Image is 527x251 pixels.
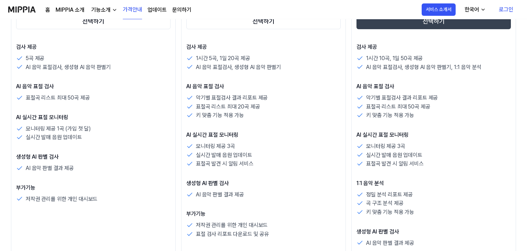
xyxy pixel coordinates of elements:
p: AI 음악 판별 결과 제공 [366,239,414,248]
p: AI 음악 표절검사, 생성형 AI 음악 판별기 [26,63,111,72]
p: 실시간 발매 음원 업데이트 [366,151,422,160]
a: 홈 [45,6,50,14]
button: 선택하기 [356,13,511,29]
p: 1시간 5곡, 1일 20곡 제공 [196,54,250,63]
button: 기능소개 [90,6,117,14]
p: 정밀 분석 리포트 제공 [366,190,413,199]
img: down [112,7,117,13]
p: AI 음악 표절 검사 [186,82,341,91]
button: 선택하기 [186,13,341,29]
p: 곡 구조 분석 제공 [366,199,403,208]
p: 부가기능 [186,210,341,218]
div: 기능소개 [90,6,112,14]
p: AI 음악 판별 결과 제공 [26,164,74,173]
p: 표절곡 리스트 최대 50곡 제공 [26,93,90,102]
p: AI 음악 표절검사, 생성형 AI 음악 판별기, 1:1 음악 분석 [366,63,481,72]
p: 5곡 제공 [26,54,44,63]
p: 표절곡 리스트 최대 20곡 제공 [196,102,260,111]
p: AI 음악 표절 검사 [16,82,171,91]
p: 표절곡 발견 시 알림 서비스 [196,159,254,168]
p: 표절곡 리스트 최대 50곡 제공 [366,102,430,111]
p: AI 실시간 표절 모니터링 [186,131,341,139]
p: 1:1 음악 분석 [356,179,511,187]
a: 선택하기 [356,11,511,31]
p: 모니터링 제공 3곡 [366,142,405,151]
p: AI 음악 판별 결과 제공 [196,190,244,199]
p: 모니터링 제공 1곡 (가입 첫 달) [26,124,91,133]
p: 실시간 발매 음원 업데이트 [26,133,82,142]
p: 1시간 10곡, 1일 50곡 제공 [366,54,423,63]
p: 악기별 표절검사 결과 리포트 제공 [196,93,268,102]
p: 키 맞춤 기능 적용 가능 [196,111,244,120]
a: MIPPIA 소개 [56,6,84,14]
button: 서비스 소개서 [422,3,456,16]
a: 업데이트 [148,6,167,14]
p: 모니터링 제공 3곡 [196,142,235,151]
p: AI 실시간 표절 모니터링 [356,131,511,139]
p: 검사 제공 [16,43,171,51]
p: 저작권 관리를 위한 개인 대시보드 [196,221,268,230]
button: 선택하기 [16,13,171,29]
p: 표절곡 발견 시 알림 서비스 [366,159,424,168]
a: 선택하기 [186,11,341,31]
p: 키 맞춤 기능 적용 가능 [366,208,414,217]
a: 선택하기 [16,11,171,31]
p: 검사 제공 [186,43,341,51]
p: AI 음악 표절 검사 [356,82,511,91]
p: AI 음악 표절검사, 생성형 AI 음악 판별기 [196,63,281,72]
p: 생성형 AI 판별 검사 [356,228,511,236]
p: 저작권 관리를 위한 개인 대시보드 [26,195,97,204]
p: 표절 검사 리포트 다운로드 및 공유 [196,230,269,239]
p: 생성형 AI 판별 검사 [186,179,341,187]
a: 가격안내 [123,0,142,19]
p: 키 맞춤 기능 적용 가능 [366,111,414,120]
p: 실시간 발매 음원 업데이트 [196,151,252,160]
a: 문의하기 [172,6,191,14]
p: 부가기능 [16,184,171,192]
p: 악기별 표절검사 결과 리포트 제공 [366,93,438,102]
p: 생성형 AI 판별 검사 [16,153,171,161]
div: 한국어 [463,5,480,14]
button: 한국어 [459,3,490,16]
p: AI 실시간 표절 모니터링 [16,113,171,122]
p: 검사 제공 [356,43,511,51]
